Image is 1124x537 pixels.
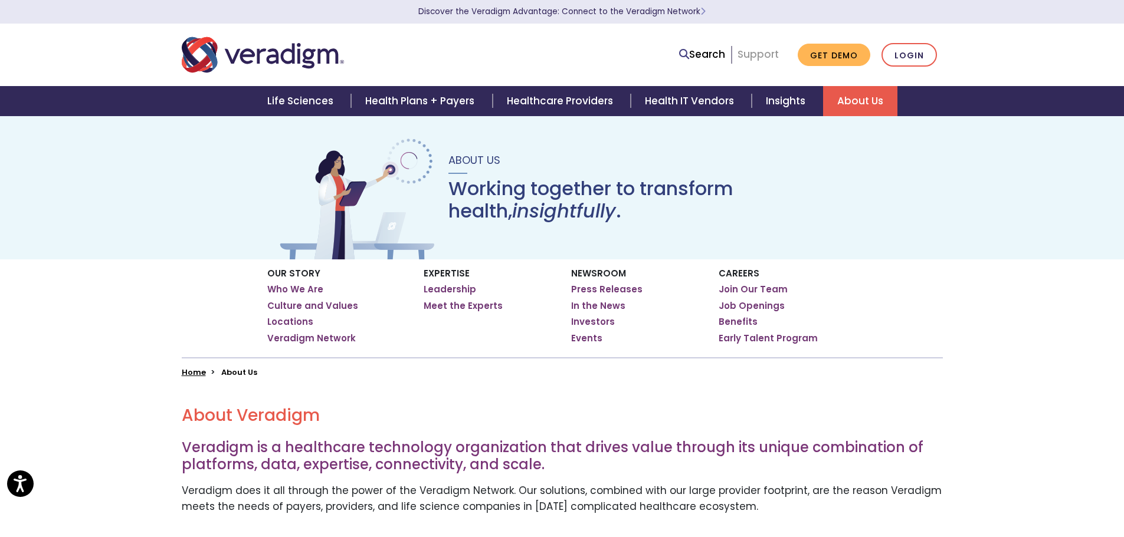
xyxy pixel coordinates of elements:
[571,316,615,328] a: Investors
[798,44,870,67] a: Get Demo
[738,47,779,61] a: Support
[418,6,706,17] a: Discover the Veradigm Advantage: Connect to the Veradigm NetworkLearn More
[679,47,725,62] a: Search
[267,300,358,312] a: Culture and Values
[182,406,943,426] h2: About Veradigm
[719,316,758,328] a: Benefits
[253,86,351,116] a: Life Sciences
[571,332,602,344] a: Events
[881,43,937,67] a: Login
[182,35,344,74] img: Veradigm logo
[719,284,788,295] a: Join Our Team
[719,332,818,344] a: Early Talent Program
[448,153,500,167] span: About Us
[182,439,943,473] h3: Veradigm is a healthcare technology organization that drives value through its unique combination...
[424,284,476,295] a: Leadership
[700,6,706,17] span: Learn More
[493,86,631,116] a: Healthcare Providers
[267,332,356,344] a: Veradigm Network
[424,300,503,312] a: Meet the Experts
[267,284,323,295] a: Who We Are
[512,197,616,224] em: insightfully
[182,367,206,378] a: Home
[571,300,625,312] a: In the News
[267,316,313,328] a: Locations
[448,177,847,223] h1: Working together to transform health, .
[752,86,823,116] a: Insights
[631,86,752,116] a: Health IT Vendors
[719,300,785,312] a: Job Openings
[823,86,897,116] a: About Us
[182,483,943,515] p: Veradigm does it all through the power of the Veradigm Network. Our solutions, combined with our ...
[571,284,643,295] a: Press Releases
[351,86,492,116] a: Health Plans + Payers
[897,452,1110,523] iframe: Drift Chat Widget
